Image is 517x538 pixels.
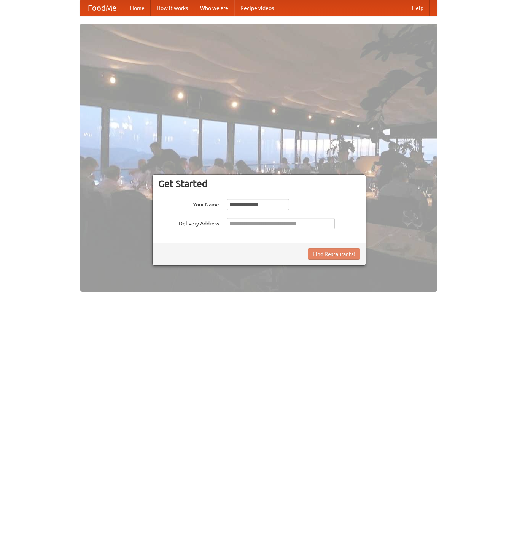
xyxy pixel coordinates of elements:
[194,0,234,16] a: Who we are
[158,218,219,227] label: Delivery Address
[151,0,194,16] a: How it works
[406,0,430,16] a: Help
[234,0,280,16] a: Recipe videos
[158,199,219,208] label: Your Name
[308,248,360,260] button: Find Restaurants!
[80,0,124,16] a: FoodMe
[158,178,360,189] h3: Get Started
[124,0,151,16] a: Home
